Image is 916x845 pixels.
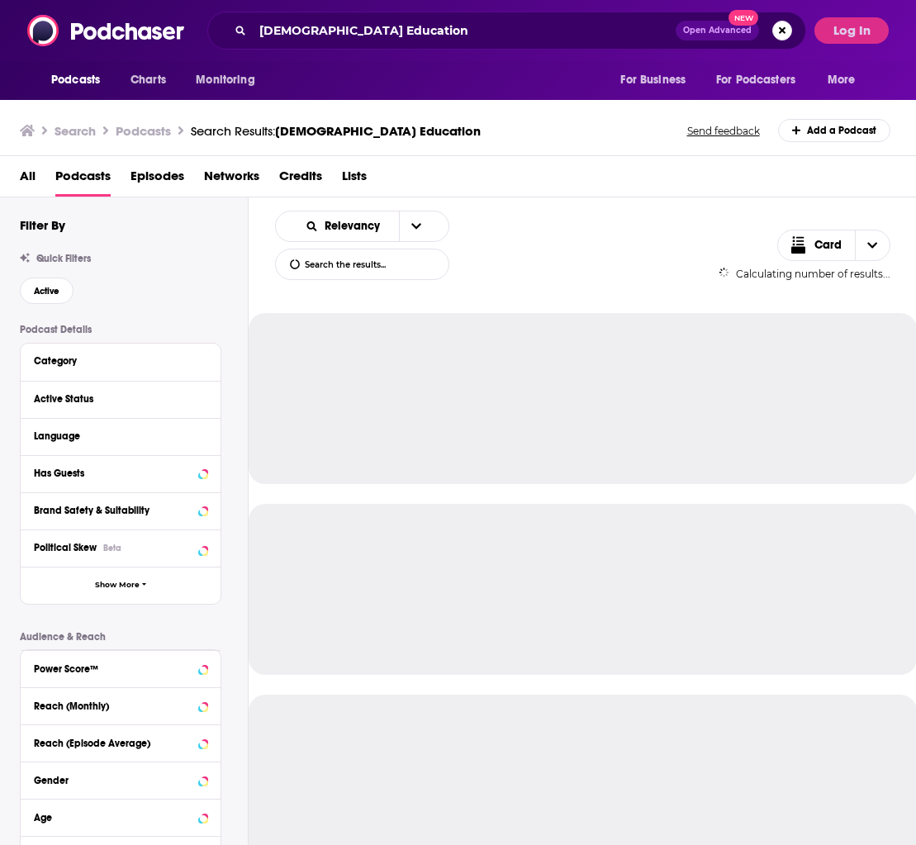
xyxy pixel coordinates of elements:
a: All [20,163,36,197]
button: Open AdvancedNew [676,21,759,40]
div: Reach (Monthly) [34,700,193,712]
span: For Business [620,69,686,92]
button: open menu [816,64,876,96]
button: Category [34,350,207,371]
button: open menu [40,64,121,96]
button: Has Guests [34,463,207,483]
a: Add a Podcast [778,119,891,142]
button: Power Score™ [34,657,207,678]
button: Active [20,278,74,304]
a: Search Results:[DEMOGRAPHIC_DATA] Education [191,123,481,139]
span: Card [814,240,842,251]
div: Active Status [34,393,197,405]
span: Active [34,287,59,296]
div: Beta [103,543,121,553]
div: Age [34,812,193,824]
h2: Filter By [20,217,65,233]
button: Gender [34,769,207,790]
span: Show More [95,581,140,590]
span: Political Skew [34,542,97,553]
span: More [828,69,856,92]
span: For Podcasters [716,69,795,92]
input: Search podcasts, credits, & more... [253,17,676,44]
a: Lists [342,163,367,197]
a: Networks [204,163,259,197]
button: Brand Safety & Suitability [34,500,207,520]
div: Search podcasts, credits, & more... [207,12,806,50]
a: Episodes [131,163,184,197]
span: Open Advanced [683,26,752,35]
button: open menu [184,64,276,96]
span: Charts [131,69,166,92]
div: Search Results: [191,123,481,139]
div: Language [34,430,197,442]
button: open menu [705,64,819,96]
h3: Search [55,123,96,139]
p: Podcast Details [20,324,221,335]
button: Show More [21,567,221,604]
button: Political SkewBeta [34,537,207,558]
button: Age [34,806,207,827]
a: Charts [120,64,176,96]
a: Podcasts [55,163,111,197]
button: Choose View [777,230,891,261]
button: Language [34,425,207,446]
button: Log In [814,17,889,44]
button: Active Status [34,388,207,409]
p: Audience & Reach [20,631,221,643]
button: open menu [399,211,434,241]
span: Quick Filters [36,253,91,264]
div: Power Score™ [34,663,193,675]
button: open menu [291,221,399,232]
button: Send feedback [682,124,765,138]
div: Category [34,355,197,367]
div: Has Guests [34,468,193,479]
span: Monitoring [196,69,254,92]
div: Calculating number of results... [719,268,891,280]
div: Gender [34,775,193,786]
button: Reach (Episode Average) [34,732,207,752]
span: Relevancy [325,221,386,232]
span: [DEMOGRAPHIC_DATA] Education [275,123,481,139]
img: Podchaser - Follow, Share and Rate Podcasts [27,15,186,46]
span: New [729,10,758,26]
span: Podcasts [51,69,100,92]
div: Reach (Episode Average) [34,738,193,749]
button: open menu [609,64,706,96]
h3: Podcasts [116,123,171,139]
div: Brand Safety & Suitability [34,505,193,516]
button: Reach (Monthly) [34,695,207,715]
h2: Choose List sort [275,211,449,242]
a: Credits [279,163,322,197]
